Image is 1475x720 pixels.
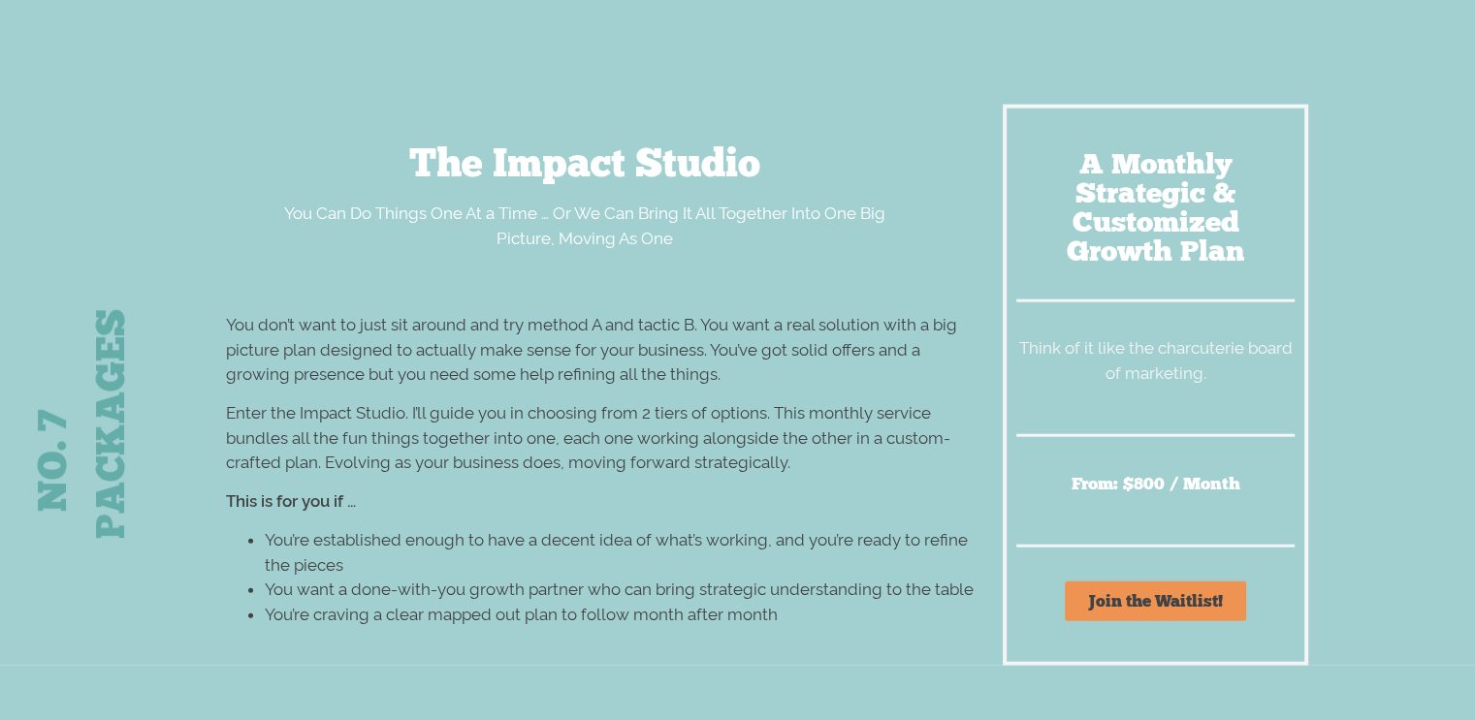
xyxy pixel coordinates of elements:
[284,203,885,248] span: You Can Do Things One At a Time … Or We Can Bring It All Together Into One Big Picture, Moving As...
[265,605,778,624] span: You’re craving a clear mapped out plan to follow month after month
[226,403,950,472] span: Enter the Impact Studio. I’ll guide you in choosing from 2 tiers of options. This monthly service...
[1065,581,1246,621] a: Join the Waitlist!
[265,530,968,575] span: You’re established enough to have a decent idea of what’s working, and you’re ready to refine the...
[1088,593,1223,610] span: Join the Waitlist!
[1016,149,1295,266] h2: A Monthly Strategic & Customized Growth Plan
[1072,473,1240,494] span: From: $800 / Month
[226,315,957,384] span: You don’t want to just sit around and try method A and tactic B. You want a real solution with a ...
[187,143,983,182] h2: The Impact Studio
[226,491,356,511] b: This is for you if …
[1019,338,1293,383] span: Think of it like the charcuterie board of marketing.
[265,579,974,599] span: You want a done-with-you growth partner who can bring strategic understanding to the table
[23,232,140,390] p: No. 2 Magnetize
[23,382,140,540] p: No. 7 Packages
